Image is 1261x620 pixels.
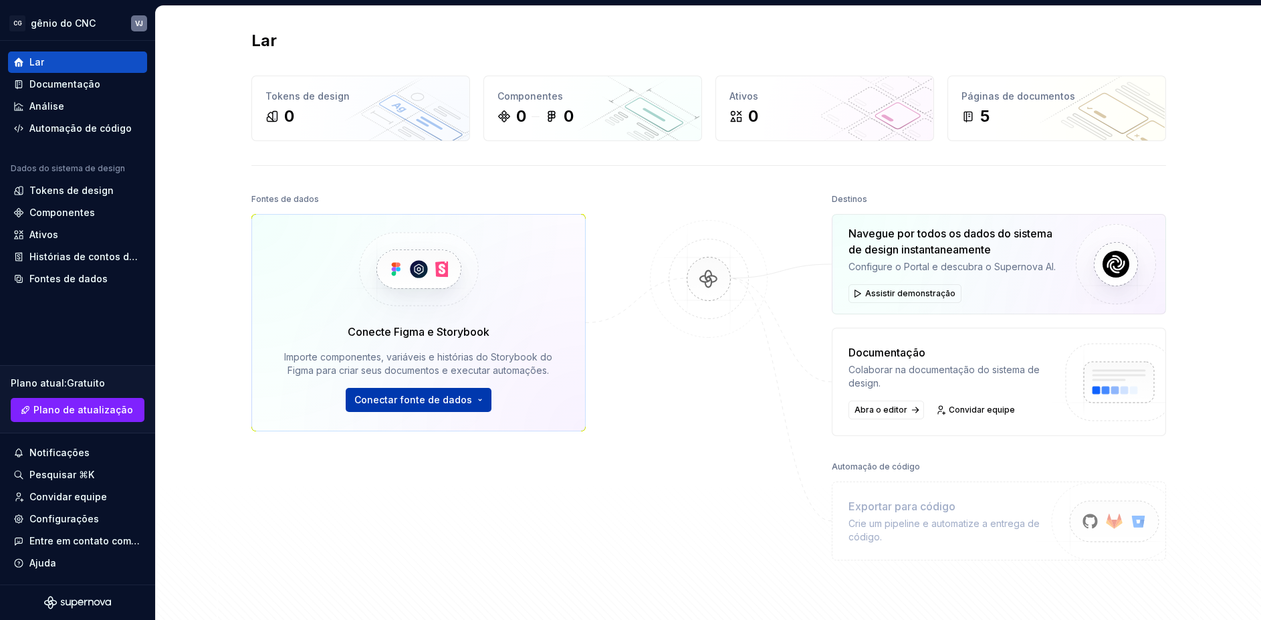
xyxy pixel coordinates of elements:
[8,552,147,574] button: Ajuda
[8,224,147,245] a: Ativos
[29,251,165,262] font: Histórias de contos de fadas
[29,229,58,240] font: Ativos
[64,377,67,389] font: :
[748,106,758,126] font: 0
[848,261,1056,272] font: Configure o Portal e descubra o Supernova AI.
[8,180,147,201] a: Tokens de design
[848,401,924,419] a: Abra o editor
[31,17,96,29] font: gênio do CNC
[13,20,22,27] font: CG
[980,106,990,126] font: 5
[29,122,132,134] font: Automação de código
[564,106,574,126] font: 0
[8,464,147,486] button: Pesquisar ⌘K
[11,377,64,389] font: Plano atual
[961,90,1075,102] font: Páginas de documentos
[932,401,1021,419] a: Convidar equipe
[848,500,955,513] font: Exportar para código
[29,535,179,546] font: Entre em contato com o suporte
[44,596,111,609] svg: Logotipo da Supernova
[354,394,472,405] font: Conectar fonte de dados
[497,90,563,102] font: Componentes
[865,288,955,298] font: Assistir demonstração
[516,106,526,126] font: 0
[715,76,934,141] a: Ativos0
[29,207,95,218] font: Componentes
[11,163,125,173] font: Dados do sistema de design
[8,96,147,117] a: Análise
[949,405,1015,415] font: Convidar equipe
[832,461,920,472] font: Automação de código
[848,227,1052,256] font: Navegue por todos os dados do sistema de design instantaneamente
[8,530,147,552] button: Entre em contato com o suporte
[29,100,64,112] font: Análise
[29,447,90,458] font: Notificações
[8,268,147,290] a: Fontes de dados
[8,202,147,223] a: Componentes
[29,78,100,90] font: Documentação
[284,106,294,126] font: 0
[348,325,489,338] font: Conecte Figma e Storybook
[8,246,147,268] a: Histórias de contos de fadas
[483,76,702,141] a: Componentes00
[854,405,907,415] font: Abra o editor
[29,469,94,480] font: Pesquisar ⌘K
[33,404,133,415] font: Plano de atualização
[67,377,105,389] font: Gratuito
[848,518,1040,542] font: Crie um pipeline e automatize a entrega de código.
[729,90,758,102] font: Ativos
[346,388,491,412] button: Conectar fonte de dados
[832,194,867,204] font: Destinos
[251,194,319,204] font: Fontes de dados
[947,76,1166,141] a: Páginas de documentos5
[8,486,147,508] a: Convidar equipe
[251,31,277,50] font: Lar
[135,19,143,27] font: VJ
[29,185,114,196] font: Tokens de design
[284,351,552,376] font: Importe componentes, variáveis ​​e histórias do Storybook do Figma para criar seus documentos e e...
[29,491,107,502] font: Convidar equipe
[8,508,147,530] a: Configurações
[848,364,1040,389] font: Colaborar na documentação do sistema de design.
[8,442,147,463] button: Notificações
[251,76,470,141] a: Tokens de design0
[848,346,925,359] font: Documentação
[29,513,99,524] font: Configurações
[265,90,350,102] font: Tokens de design
[29,273,108,284] font: Fontes de dados
[8,74,147,95] a: Documentação
[848,284,961,303] button: Assistir demonstração
[29,557,56,569] font: Ajuda
[29,56,44,68] font: Lar
[8,51,147,73] a: Lar
[8,118,147,139] a: Automação de código
[3,9,152,37] button: CGgênio do CNCVJ
[11,398,144,422] button: Plano de atualização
